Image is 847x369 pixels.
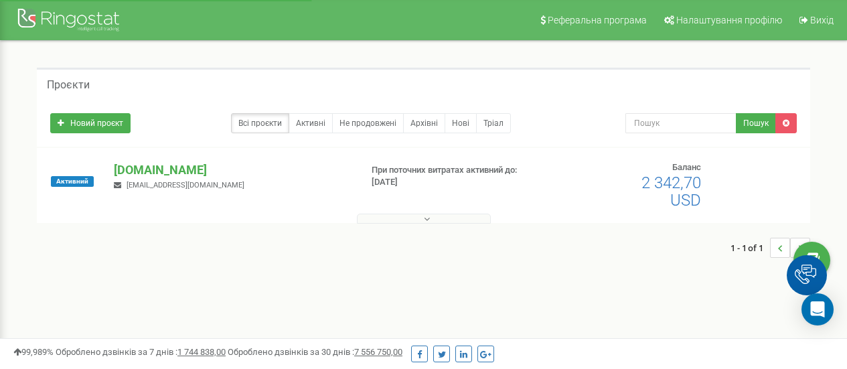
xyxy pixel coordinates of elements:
[736,113,776,133] button: Пошук
[50,113,131,133] a: Новий проєкт
[56,347,226,357] span: Оброблено дзвінків за 7 днів :
[47,79,90,91] h5: Проєкти
[228,347,402,357] span: Оброблено дзвінків за 30 днів :
[730,238,770,258] span: 1 - 1 of 1
[13,347,54,357] span: 99,989%
[476,113,511,133] a: Тріал
[354,347,402,357] u: 7 556 750,00
[114,161,350,179] p: [DOMAIN_NAME]
[127,181,244,190] span: [EMAIL_ADDRESS][DOMAIN_NAME]
[672,162,701,172] span: Баланс
[810,15,834,25] span: Вихід
[403,113,445,133] a: Архівні
[641,173,701,210] span: 2 342,70 USD
[676,15,782,25] span: Налаштування профілю
[372,164,543,189] p: При поточних витратах активний до: [DATE]
[801,293,834,325] div: Open Intercom Messenger
[625,113,737,133] input: Пошук
[51,176,94,187] span: Активний
[445,113,477,133] a: Нові
[332,113,404,133] a: Не продовжені
[231,113,289,133] a: Всі проєкти
[177,347,226,357] u: 1 744 838,00
[548,15,647,25] span: Реферальна програма
[289,113,333,133] a: Активні
[730,224,810,271] nav: ...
